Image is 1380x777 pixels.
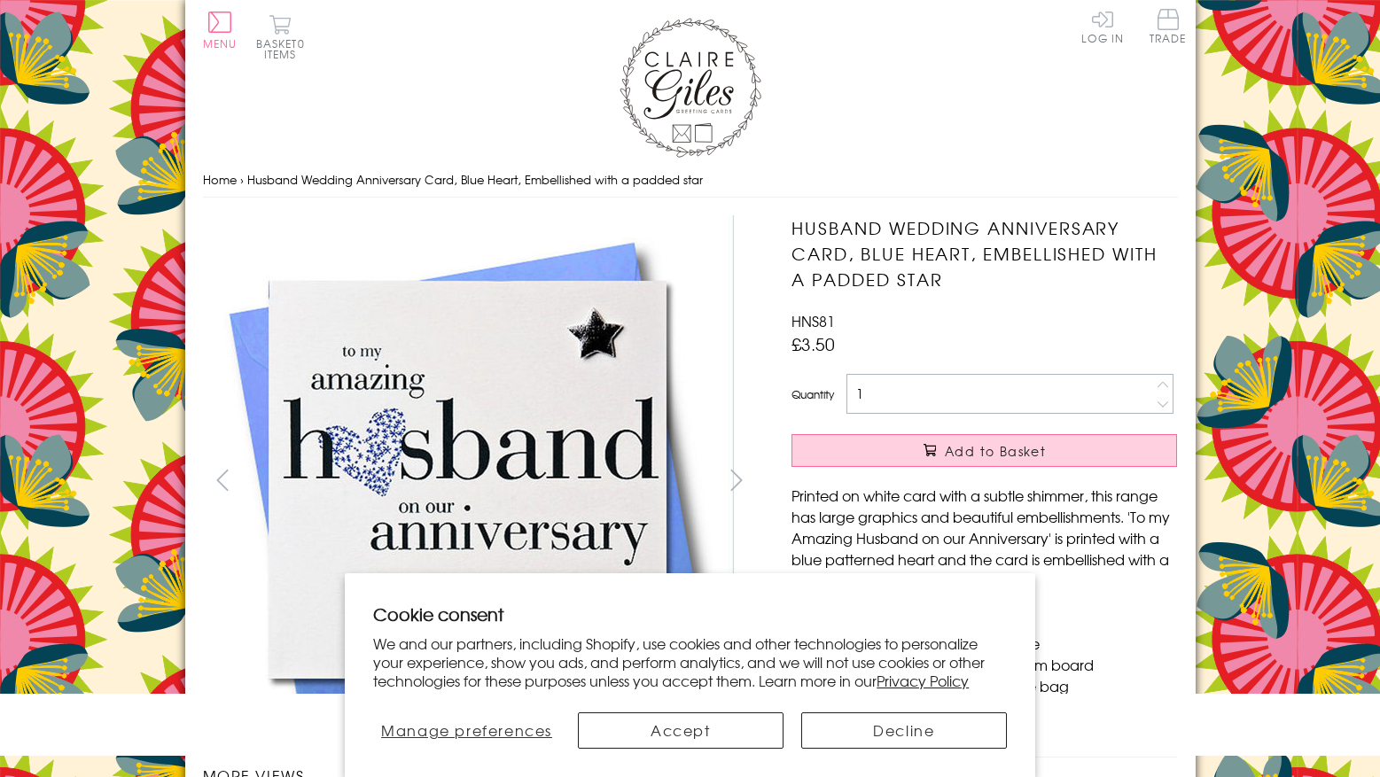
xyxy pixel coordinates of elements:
[264,35,305,62] span: 0 items
[801,712,1007,749] button: Decline
[203,35,238,51] span: Menu
[1150,9,1187,47] a: Trade
[877,670,969,691] a: Privacy Policy
[203,460,243,500] button: prev
[373,712,560,749] button: Manage preferences
[203,171,237,188] a: Home
[791,331,835,356] span: £3.50
[247,171,703,188] span: Husband Wedding Anniversary Card, Blue Heart, Embellished with a padded star
[716,460,756,500] button: next
[756,215,1288,747] img: Husband Wedding Anniversary Card, Blue Heart, Embellished with a padded star
[381,719,552,741] span: Manage preferences
[791,485,1177,591] p: Printed on white card with a subtle shimmer, this range has large graphics and beautiful embellis...
[791,215,1177,291] h1: Husband Wedding Anniversary Card, Blue Heart, Embellished with a padded star
[791,310,835,331] span: HNS81
[203,12,238,49] button: Menu
[791,386,834,402] label: Quantity
[373,634,1007,689] p: We and our partners, including Shopify, use cookies and other technologies to personalize your ex...
[620,18,761,158] img: Claire Giles Greetings Cards
[1150,9,1187,43] span: Trade
[203,162,1178,198] nav: breadcrumbs
[791,434,1177,467] button: Add to Basket
[240,171,244,188] span: ›
[1081,9,1124,43] a: Log In
[945,442,1046,460] span: Add to Basket
[578,712,784,749] button: Accept
[202,215,734,746] img: Husband Wedding Anniversary Card, Blue Heart, Embellished with a padded star
[256,14,305,59] button: Basket0 items
[373,602,1007,626] h2: Cookie consent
